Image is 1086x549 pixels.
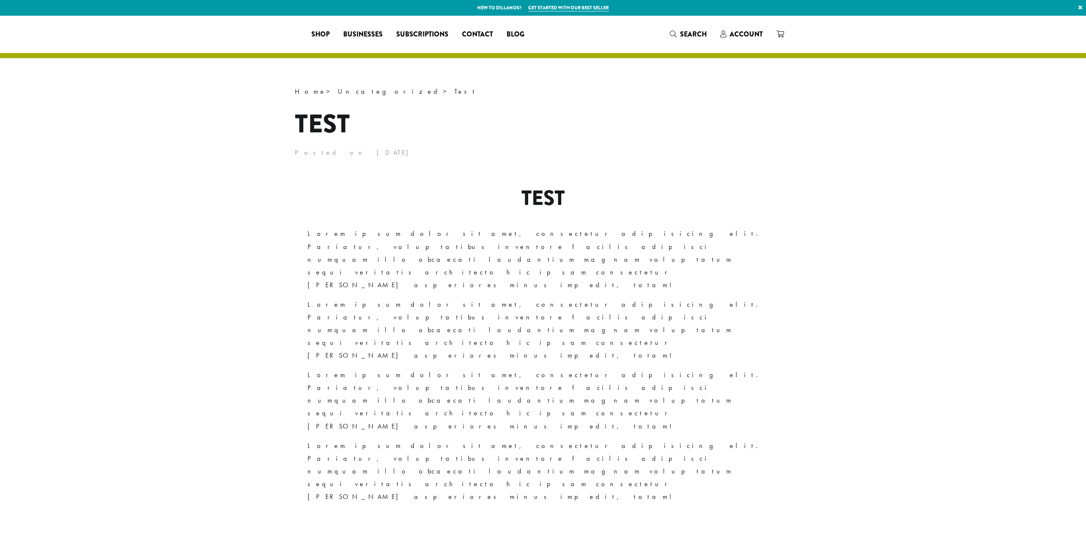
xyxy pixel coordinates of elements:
[338,87,443,96] a: Uncategorized
[308,298,778,362] p: Lorem ipsum dolor sit amet, consectetur adipisicing elit. Pariatur, voluptatibus inventore facili...
[507,29,524,40] span: Blog
[308,369,778,432] p: Lorem ipsum dolor sit amet, consectetur adipisicing elit. Pariatur, voluptatibus inventore facili...
[308,227,778,291] p: Lorem ipsum dolor sit amet, consectetur adipisicing elit. Pariatur, voluptatibus inventore facili...
[295,87,326,96] a: Home
[295,87,477,96] span: > >
[308,440,778,503] p: Lorem ipsum dolor sit amet, consectetur adipisicing elit. Pariatur, voluptatibus inventore facili...
[295,146,791,159] p: Posted on [DATE]
[680,29,707,39] span: Search
[311,29,330,40] span: Shop
[343,29,383,40] span: Businesses
[663,27,714,41] a: Search
[454,87,477,96] span: Test
[305,28,336,41] a: Shop
[528,4,609,11] a: Get started with our best seller
[462,29,493,40] span: Contact
[295,105,791,143] h1: Test
[367,186,720,211] h1: Test
[730,29,763,39] span: Account
[396,29,448,40] span: Subscriptions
